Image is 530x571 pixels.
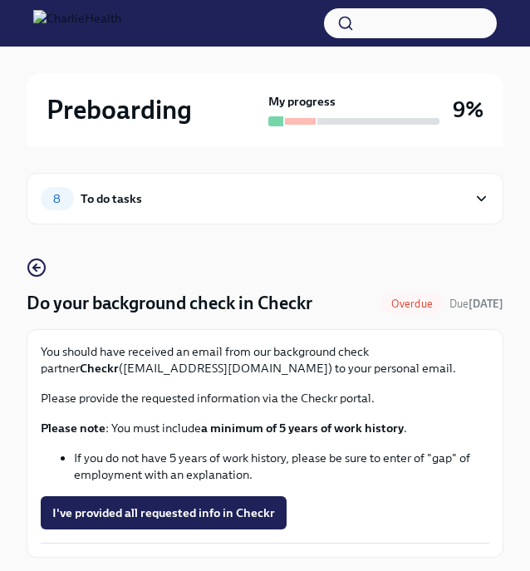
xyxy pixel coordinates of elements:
img: CharlieHealth [33,10,121,37]
h2: Preboarding [47,93,192,126]
span: Due [449,298,503,310]
strong: [DATE] [469,298,503,310]
span: Overdue [381,298,443,310]
strong: a minimum of 5 years of work history [201,421,404,436]
p: You should have received an email from our background check partner ([EMAIL_ADDRESS][DOMAIN_NAME]... [41,343,489,377]
strong: Please note [41,421,106,436]
span: I've provided all requested info in Checkr [52,505,275,521]
p: Please provide the requested information via the Checkr portal. [41,390,489,406]
strong: Checkr [80,361,119,376]
p: : You must include . [41,420,489,436]
button: I've provided all requested info in Checkr [41,496,287,529]
span: 8 [43,193,71,205]
h4: Do your background check in Checkr [27,291,312,316]
span: August 8th, 2025 07:00 [449,296,503,312]
h3: 9% [453,95,483,125]
strong: My progress [268,93,336,110]
div: To do tasks [81,190,142,208]
li: If you do not have 5 years of work history, please be sure to enter of "gap" of employment with a... [74,450,489,483]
